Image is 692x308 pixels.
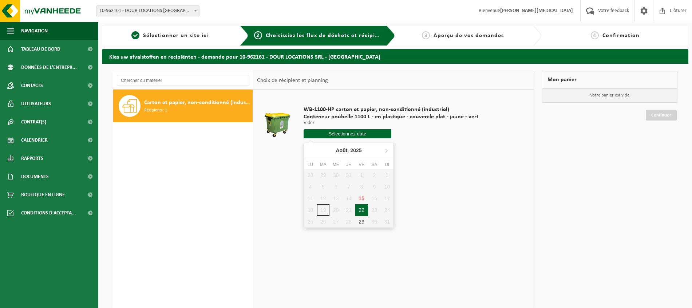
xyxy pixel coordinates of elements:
span: Utilisateurs [21,95,51,113]
span: Contrat(s) [21,113,46,131]
div: Di [381,161,394,168]
span: Tableau de bord [21,40,60,58]
a: Continuer [646,110,677,121]
div: Ve [355,161,368,168]
span: 4 [591,31,599,39]
span: Conteneur poubelle 1100 L - en plastique - couvercle plat - jaune - vert [304,113,479,121]
i: 2025 [350,148,361,153]
div: Sa [368,161,381,168]
span: Récipients: 1 [144,107,167,114]
div: Mon panier [542,71,677,88]
span: Sélectionner un site ici [143,33,208,39]
span: Contacts [21,76,43,95]
span: Aperçu de vos demandes [434,33,504,39]
div: Ma [317,161,329,168]
div: 29 [355,216,368,228]
span: Confirmation [602,33,640,39]
span: 2 [254,31,262,39]
p: Votre panier est vide [542,88,677,102]
strong: [PERSON_NAME][MEDICAL_DATA] [500,8,573,13]
span: 1 [131,31,139,39]
span: Carton et papier, non-conditionné (industriel) [144,98,251,107]
span: Rapports [21,149,43,167]
span: Calendrier [21,131,48,149]
span: 10-962161 - DOUR LOCATIONS SRL - DOUR [96,5,199,16]
button: Carton et papier, non-conditionné (industriel) Récipients: 1 [113,90,253,122]
p: Vider [304,121,479,126]
input: Sélectionnez date [304,129,391,138]
div: Lu [304,161,317,168]
div: Me [329,161,342,168]
span: Documents [21,167,49,186]
div: Choix de récipient et planning [253,71,332,90]
span: Navigation [21,22,48,40]
span: Conditions d'accepta... [21,204,76,222]
input: Chercher du matériel [117,75,249,86]
div: Août, [333,145,364,156]
h2: Kies uw afvalstoffen en recipiënten - demande pour 10-962161 - DOUR LOCATIONS SRL - [GEOGRAPHIC_D... [102,49,688,63]
a: 1Sélectionner un site ici [106,31,234,40]
span: 3 [422,31,430,39]
span: Choisissiez les flux de déchets et récipients [266,33,387,39]
span: WB-1100-HP carton et papier, non-conditionné (industriel) [304,106,479,113]
span: 10-962161 - DOUR LOCATIONS SRL - DOUR [96,6,199,16]
span: Données de l'entrepr... [21,58,77,76]
div: 22 [355,204,368,216]
div: Je [342,161,355,168]
span: Boutique en ligne [21,186,65,204]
